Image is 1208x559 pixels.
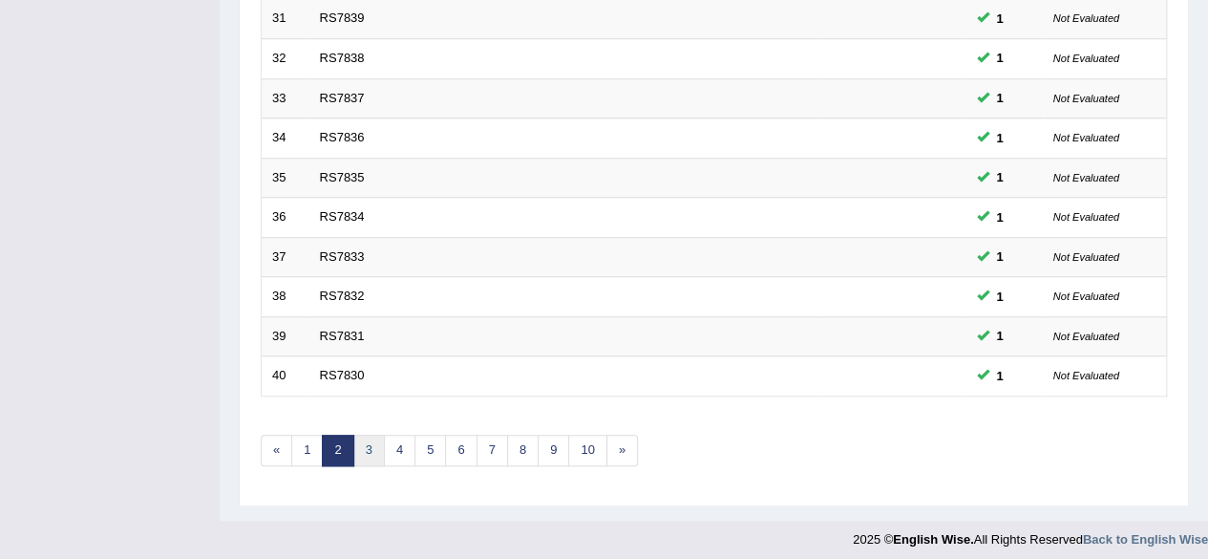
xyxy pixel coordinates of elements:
[1053,331,1119,342] small: Not Evaluated
[1053,12,1119,24] small: Not Evaluated
[262,118,309,159] td: 34
[320,170,365,184] a: RS7835
[1053,211,1119,223] small: Not Evaluated
[262,198,309,238] td: 36
[262,316,309,356] td: 39
[989,287,1011,307] span: You can still take this question
[320,11,365,25] a: RS7839
[261,435,292,466] a: «
[384,435,415,466] a: 4
[353,435,385,466] a: 3
[291,435,323,466] a: 1
[445,435,477,466] a: 6
[989,366,1011,386] span: You can still take this question
[320,249,365,264] a: RS7833
[262,78,309,118] td: 33
[1083,532,1208,547] a: Back to English Wise
[989,326,1011,346] span: You can still take this question
[262,158,309,198] td: 35
[320,51,365,65] a: RS7838
[320,289,365,303] a: RS7832
[262,356,309,397] td: 40
[262,277,309,317] td: 38
[477,435,508,466] a: 7
[989,128,1011,148] span: You can still take this question
[320,329,365,343] a: RS7831
[1053,370,1119,381] small: Not Evaluated
[1053,290,1119,302] small: Not Evaluated
[989,88,1011,108] span: You can still take this question
[606,435,638,466] a: »
[322,435,353,466] a: 2
[989,167,1011,187] span: You can still take this question
[1053,132,1119,143] small: Not Evaluated
[1053,53,1119,64] small: Not Evaluated
[893,532,973,547] strong: English Wise.
[320,209,365,224] a: RS7834
[262,38,309,78] td: 32
[538,435,569,466] a: 9
[414,435,446,466] a: 5
[989,9,1011,29] span: You can still take this question
[853,521,1208,548] div: 2025 © All Rights Reserved
[1053,251,1119,263] small: Not Evaluated
[989,48,1011,68] span: You can still take this question
[507,435,539,466] a: 8
[262,237,309,277] td: 37
[1053,93,1119,104] small: Not Evaluated
[320,91,365,105] a: RS7837
[1053,172,1119,183] small: Not Evaluated
[320,368,365,382] a: RS7830
[989,247,1011,267] span: You can still take this question
[320,130,365,144] a: RS7836
[989,207,1011,227] span: You can still take this question
[568,435,606,466] a: 10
